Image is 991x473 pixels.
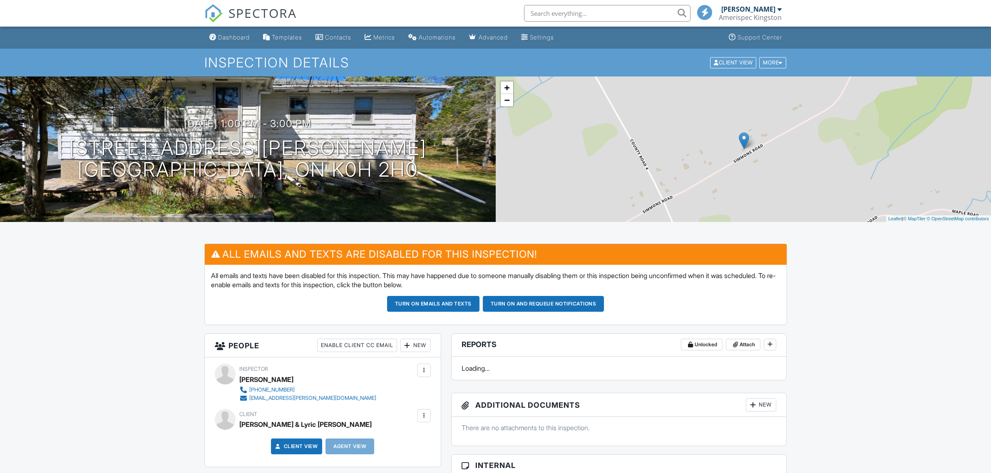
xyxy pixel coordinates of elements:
[373,34,395,41] div: Metrics
[239,418,372,431] div: [PERSON_NAME] & Lyric [PERSON_NAME]
[709,59,758,65] a: Client View
[483,296,604,312] button: Turn on and Requeue Notifications
[325,34,351,41] div: Contacts
[249,387,295,393] div: [PHONE_NUMBER]
[387,296,479,312] button: Turn on emails and texts
[204,11,297,29] a: SPECTORA
[218,34,250,41] div: Dashboard
[419,34,456,41] div: Automations
[229,4,297,22] span: SPECTORA
[405,30,459,45] a: Automations (Basic)
[462,423,777,432] p: There are no attachments to this inspection.
[239,373,293,386] div: [PERSON_NAME]
[518,30,557,45] a: Settings
[361,30,398,45] a: Metrics
[211,271,780,290] p: All emails and texts have been disabled for this inspection. This may have happened due to someon...
[184,118,311,129] h3: [DATE] 1:00 pm - 3:00 pm
[249,395,376,402] div: [EMAIL_ADDRESS][PERSON_NAME][DOMAIN_NAME]
[204,55,787,70] h1: Inspection Details
[452,393,787,417] h3: Additional Documents
[524,5,690,22] input: Search everything...
[466,30,511,45] a: Advanced
[530,34,554,41] div: Settings
[886,215,991,222] div: |
[239,386,376,394] a: [PHONE_NUMBER]
[710,57,756,68] div: Client View
[903,216,926,221] a: © MapTiler
[746,398,776,411] div: New
[204,4,223,22] img: The Best Home Inspection Software - Spectora
[69,137,427,181] h1: [STREET_ADDRESS][PERSON_NAME] [GEOGRAPHIC_DATA], ON K0H 2H0
[725,30,785,45] a: Support Center
[274,442,318,451] a: Client View
[239,366,268,372] span: Inspector
[888,216,902,221] a: Leaflet
[205,244,787,264] h3: All emails and texts are disabled for this inspection!
[400,339,431,352] div: New
[719,13,782,22] div: Amerispec Kingston
[501,81,513,94] a: Zoom in
[272,34,302,41] div: Templates
[479,34,508,41] div: Advanced
[239,394,376,402] a: [EMAIL_ADDRESS][PERSON_NAME][DOMAIN_NAME]
[206,30,253,45] a: Dashboard
[927,216,989,221] a: © OpenStreetMap contributors
[721,5,775,13] div: [PERSON_NAME]
[239,411,257,417] span: Client
[759,57,786,68] div: More
[260,30,305,45] a: Templates
[501,94,513,106] a: Zoom out
[317,339,397,352] div: Enable Client CC Email
[738,34,782,41] div: Support Center
[205,334,441,357] h3: People
[312,30,355,45] a: Contacts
